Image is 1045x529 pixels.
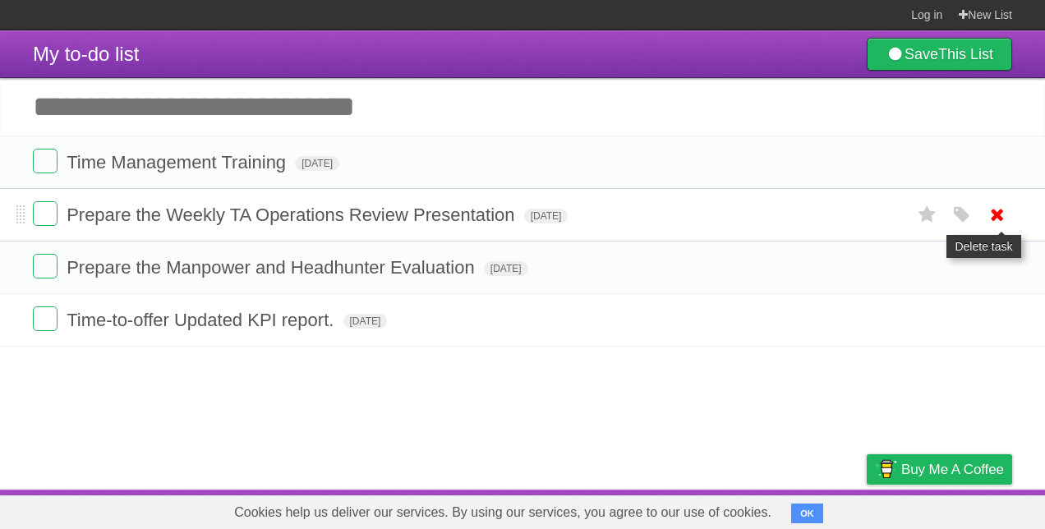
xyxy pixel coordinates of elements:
a: SaveThis List [867,38,1012,71]
a: Terms [790,494,826,525]
a: Privacy [845,494,888,525]
span: [DATE] [343,314,388,329]
label: Star task [912,201,943,228]
label: Done [33,306,58,331]
span: Time Management Training [67,152,290,172]
span: My to-do list [33,43,139,65]
button: OK [791,504,823,523]
a: Buy me a coffee [867,454,1012,485]
span: Prepare the Weekly TA Operations Review Presentation [67,205,518,225]
label: Done [33,254,58,278]
span: Cookies help us deliver our services. By using our services, you agree to our use of cookies. [218,496,788,529]
a: About [648,494,683,525]
span: [DATE] [484,261,528,276]
label: Done [33,149,58,173]
b: This List [938,46,993,62]
span: [DATE] [295,156,339,171]
a: Developers [702,494,769,525]
label: Done [33,201,58,226]
span: Prepare the Manpower and Headhunter Evaluation [67,257,479,278]
img: Buy me a coffee [875,455,897,483]
a: Suggest a feature [909,494,1012,525]
span: Time-to-offer Updated KPI report. [67,310,338,330]
span: [DATE] [524,209,569,223]
span: Buy me a coffee [901,455,1004,484]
